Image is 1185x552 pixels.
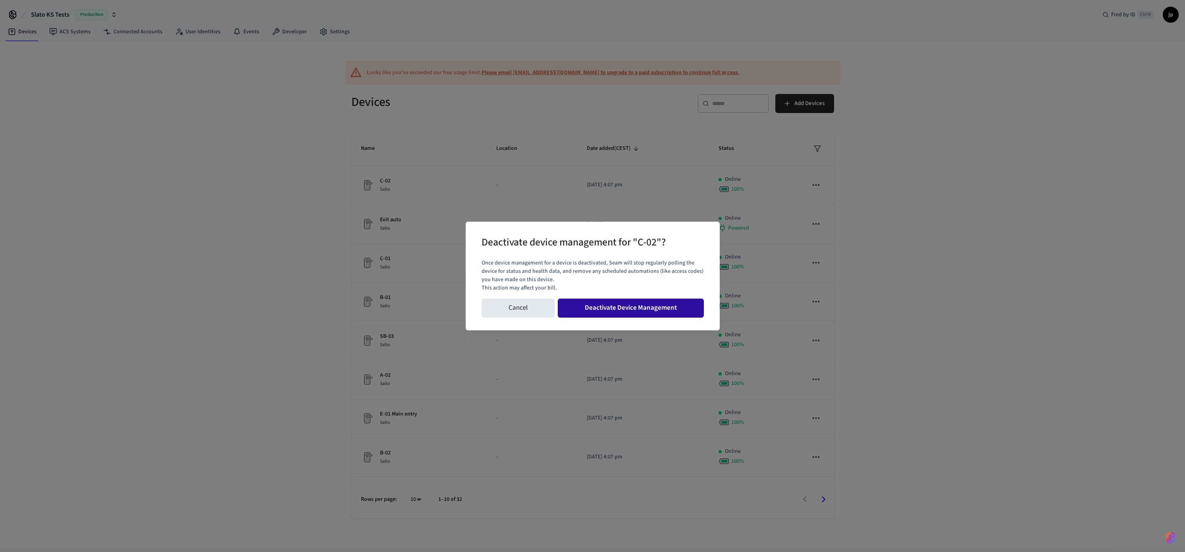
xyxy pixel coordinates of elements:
[482,284,704,292] p: This action may affect your bill.
[482,299,555,318] button: Cancel
[482,231,666,255] h2: Deactivate device management for "C-02"?
[558,299,704,318] button: Deactivate Device Management
[1166,531,1175,544] img: SeamLogoGradient.69752ec5.svg
[482,259,704,284] p: Once device management for a device is deactivated, Seam will stop regularly polling the device f...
